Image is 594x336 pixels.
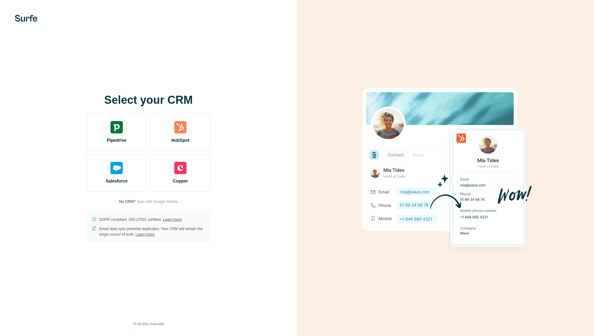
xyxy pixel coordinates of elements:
img: pipedrive's logo [110,121,123,133]
a: Learn more [136,232,154,237]
img: Surfe's logo [15,15,37,22]
p: GDPR compliant. ISO-27001 certified. [99,217,182,222]
img: HUBSPOT image [359,78,532,258]
span: Pipedrive [107,137,126,143]
img: salesforce's logo [110,162,123,174]
p: Smart data sync prevents duplicates. Your CRM will remain the single source of truth. [99,226,205,237]
h1: Select your CRM [87,94,210,106]
button: I’ll do this manually [128,319,168,329]
span: Copper [173,178,188,184]
img: hubspot's logo [174,121,187,133]
span: Salesforce [106,178,128,184]
button: Start with Google Sheets [137,199,178,204]
span: HubSpot [171,137,189,143]
p: No CRM? [119,199,136,204]
img: copper's logo [174,162,187,174]
span: I’ll do this manually [133,321,164,327]
a: Learn more [163,217,182,222]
